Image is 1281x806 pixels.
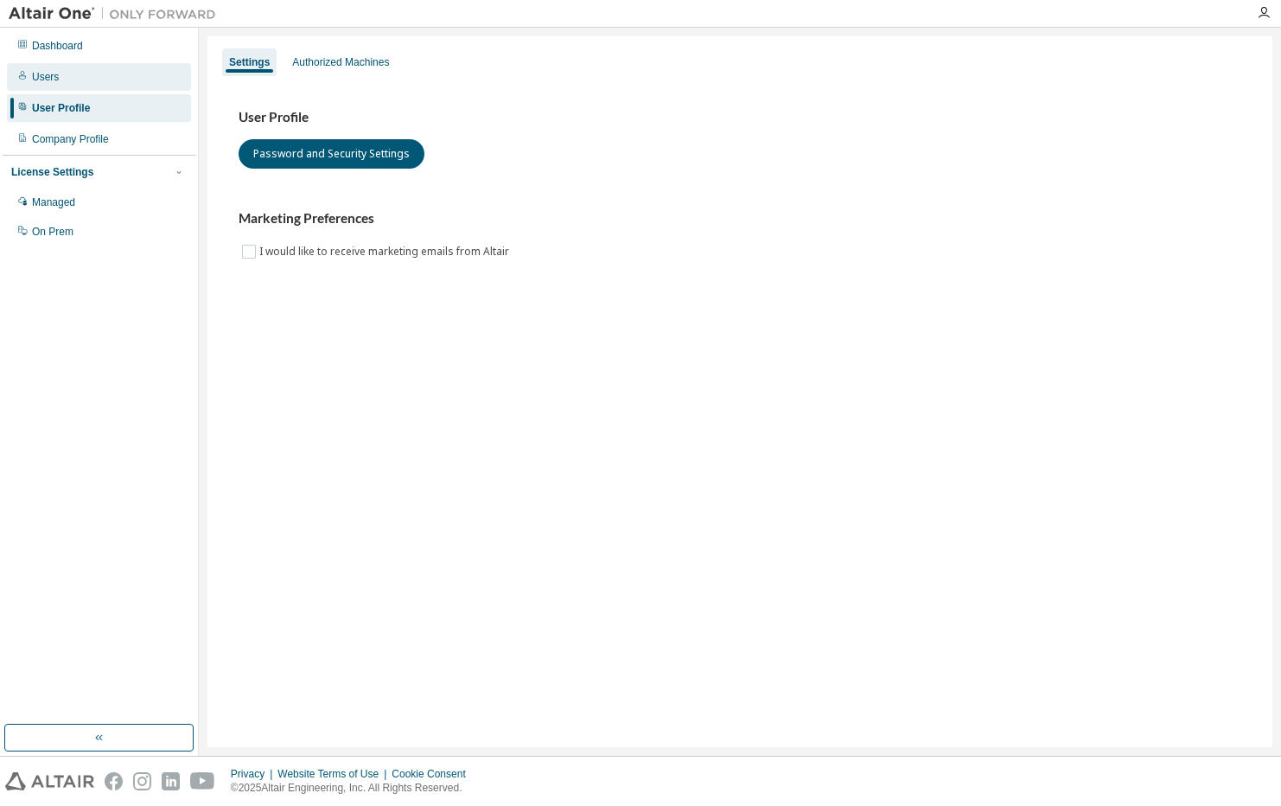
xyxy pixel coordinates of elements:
[231,767,277,781] div: Privacy
[292,55,389,69] div: Authorized Machines
[32,39,83,53] div: Dashboard
[32,101,90,115] div: User Profile
[239,109,1241,126] h3: User Profile
[239,210,1241,227] h3: Marketing Preferences
[239,139,424,169] button: Password and Security Settings
[32,225,73,239] div: On Prem
[162,772,180,790] img: linkedin.svg
[229,55,270,69] div: Settings
[32,195,75,209] div: Managed
[259,241,513,262] label: I would like to receive marketing emails from Altair
[105,772,123,790] img: facebook.svg
[392,767,475,781] div: Cookie Consent
[231,781,476,796] p: © 2025 Altair Engineering, Inc. All Rights Reserved.
[190,772,215,790] img: youtube.svg
[9,5,225,22] img: Altair One
[5,772,94,790] img: altair_logo.svg
[11,165,93,179] div: License Settings
[133,772,151,790] img: instagram.svg
[32,132,109,146] div: Company Profile
[277,767,392,781] div: Website Terms of Use
[32,70,59,84] div: Users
